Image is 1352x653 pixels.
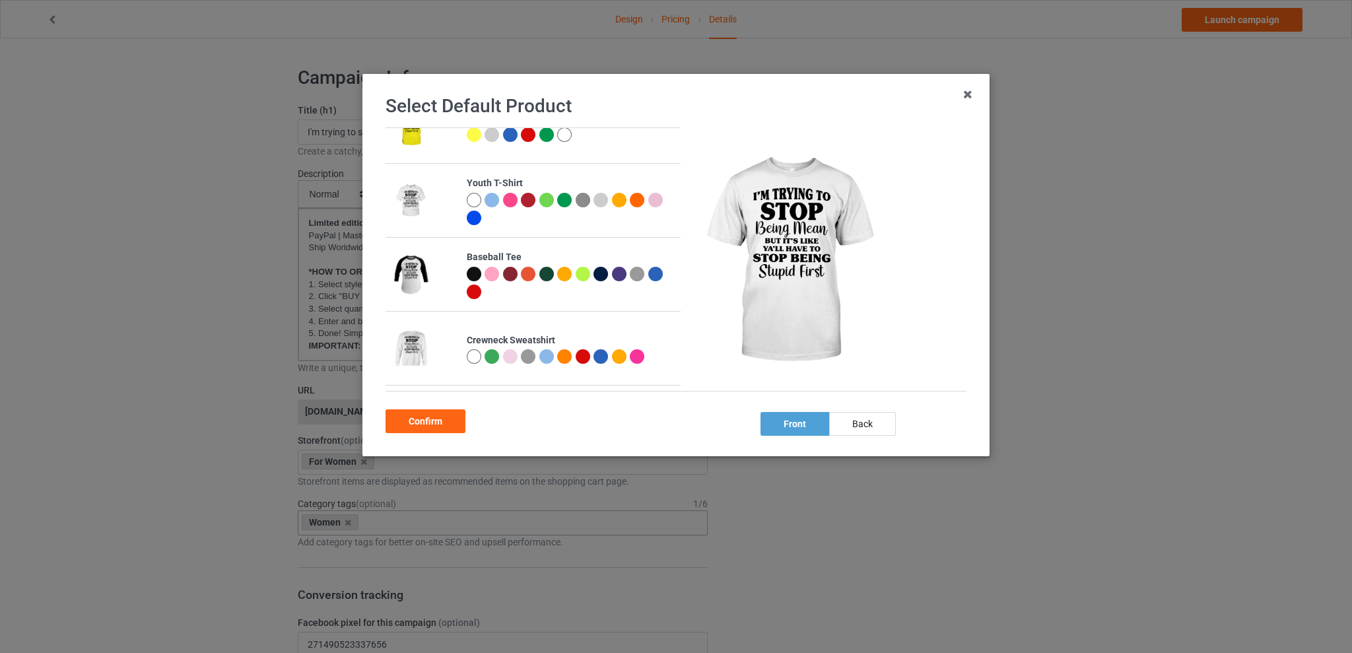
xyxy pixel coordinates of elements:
img: heather_texture.png [630,267,644,281]
img: heather_texture.png [576,193,590,207]
div: Baseball Tee [467,251,673,264]
div: Confirm [386,409,465,433]
div: back [829,412,896,436]
h1: Select Default Product [386,94,966,118]
div: Youth T-Shirt [467,177,673,190]
div: Crewneck Sweatshirt [467,334,673,347]
div: front [760,412,829,436]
